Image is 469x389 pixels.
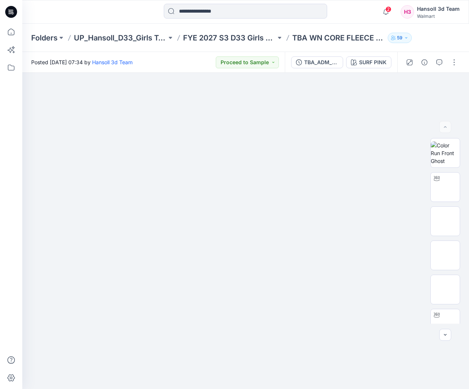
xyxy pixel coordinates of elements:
[183,33,276,43] a: FYE 2027 S3 D33 Girls Tops Hansoll
[385,6,391,12] span: 2
[74,33,167,43] a: UP_Hansoll_D33_Girls Tops
[431,141,460,165] img: Color Run Front Ghost
[292,33,385,43] p: TBA WN CORE FLEECE ZIP UP PULLOVER
[31,33,58,43] a: Folders
[418,56,430,68] button: Details
[397,34,403,42] p: 59
[291,56,343,68] button: TBA_ADM_FC WN CORE FLEECE ZIP UP PULLOVER_ASTM
[388,33,412,43] button: 59
[359,58,387,66] div: SURF PINK
[346,56,391,68] button: SURF PINK
[401,5,414,19] div: H3
[92,59,133,65] a: Hansoll 3d Team
[31,58,133,66] span: Posted [DATE] 07:34 by
[417,4,460,13] div: Hansoll 3d Team
[417,13,460,19] div: Walmart
[304,58,338,66] div: TBA_ADM_FC WN CORE FLEECE ZIP UP PULLOVER_ASTM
